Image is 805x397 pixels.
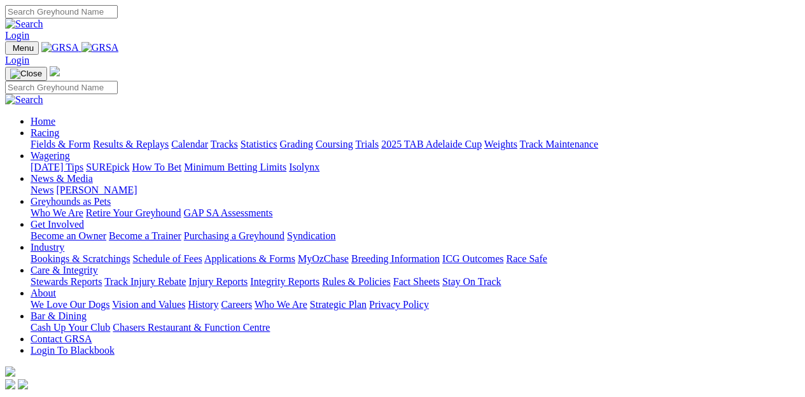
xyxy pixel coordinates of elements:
[5,18,43,30] img: Search
[520,139,598,150] a: Track Maintenance
[41,42,79,53] img: GRSA
[5,30,29,41] a: Login
[31,162,800,173] div: Wagering
[316,139,353,150] a: Coursing
[132,162,182,172] a: How To Bet
[5,94,43,106] img: Search
[298,253,349,264] a: MyOzChase
[188,276,248,287] a: Injury Reports
[442,253,503,264] a: ICG Outcomes
[5,67,47,81] button: Toggle navigation
[109,230,181,241] a: Become a Trainer
[113,322,270,333] a: Chasers Restaurant & Function Centre
[369,299,429,310] a: Privacy Policy
[484,139,517,150] a: Weights
[31,345,115,356] a: Login To Blackbook
[287,230,335,241] a: Syndication
[104,276,186,287] a: Track Injury Rebate
[31,310,87,321] a: Bar & Dining
[10,69,42,79] img: Close
[184,162,286,172] a: Minimum Betting Limits
[93,139,169,150] a: Results & Replays
[310,299,367,310] a: Strategic Plan
[86,162,129,172] a: SUREpick
[31,322,800,333] div: Bar & Dining
[81,42,119,53] img: GRSA
[31,207,83,218] a: Who We Are
[31,299,109,310] a: We Love Our Dogs
[31,288,56,298] a: About
[132,253,202,264] a: Schedule of Fees
[31,333,92,344] a: Contact GRSA
[250,276,319,287] a: Integrity Reports
[5,81,118,94] input: Search
[31,253,130,264] a: Bookings & Scratchings
[31,230,800,242] div: Get Involved
[31,173,93,184] a: News & Media
[204,253,295,264] a: Applications & Forms
[5,41,39,55] button: Toggle navigation
[31,276,800,288] div: Care & Integrity
[31,162,83,172] a: [DATE] Tips
[50,66,60,76] img: logo-grsa-white.png
[355,139,379,150] a: Trials
[31,139,90,150] a: Fields & Form
[31,242,64,253] a: Industry
[31,207,800,219] div: Greyhounds as Pets
[31,276,102,287] a: Stewards Reports
[31,139,800,150] div: Racing
[31,253,800,265] div: Industry
[31,116,55,127] a: Home
[5,379,15,389] img: facebook.svg
[31,196,111,207] a: Greyhounds as Pets
[221,299,252,310] a: Careers
[255,299,307,310] a: Who We Are
[5,366,15,377] img: logo-grsa-white.png
[31,150,70,161] a: Wagering
[280,139,313,150] a: Grading
[31,219,84,230] a: Get Involved
[31,322,110,333] a: Cash Up Your Club
[56,185,137,195] a: [PERSON_NAME]
[184,230,284,241] a: Purchasing a Greyhound
[442,276,501,287] a: Stay On Track
[5,55,29,66] a: Login
[31,299,800,310] div: About
[86,207,181,218] a: Retire Your Greyhound
[171,139,208,150] a: Calendar
[31,265,98,275] a: Care & Integrity
[506,253,547,264] a: Race Safe
[188,299,218,310] a: History
[13,43,34,53] span: Menu
[31,230,106,241] a: Become an Owner
[5,5,118,18] input: Search
[241,139,277,150] a: Statistics
[289,162,319,172] a: Isolynx
[381,139,482,150] a: 2025 TAB Adelaide Cup
[211,139,238,150] a: Tracks
[31,185,53,195] a: News
[184,207,273,218] a: GAP SA Assessments
[18,379,28,389] img: twitter.svg
[322,276,391,287] a: Rules & Policies
[393,276,440,287] a: Fact Sheets
[351,253,440,264] a: Breeding Information
[31,185,800,196] div: News & Media
[112,299,185,310] a: Vision and Values
[31,127,59,138] a: Racing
